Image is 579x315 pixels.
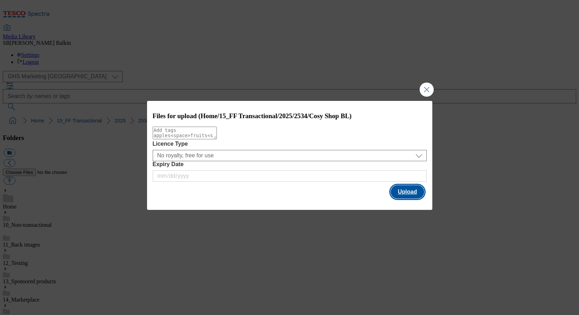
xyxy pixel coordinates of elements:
[420,83,434,97] button: Close Modal
[153,112,427,120] h3: Files for upload (Home/15_FF Transactional/2025/2534/Cosy Shop BL)
[147,101,432,210] div: Modal
[391,185,424,199] button: Upload
[153,141,427,147] label: Licence Type
[153,161,427,168] label: Expiry Date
